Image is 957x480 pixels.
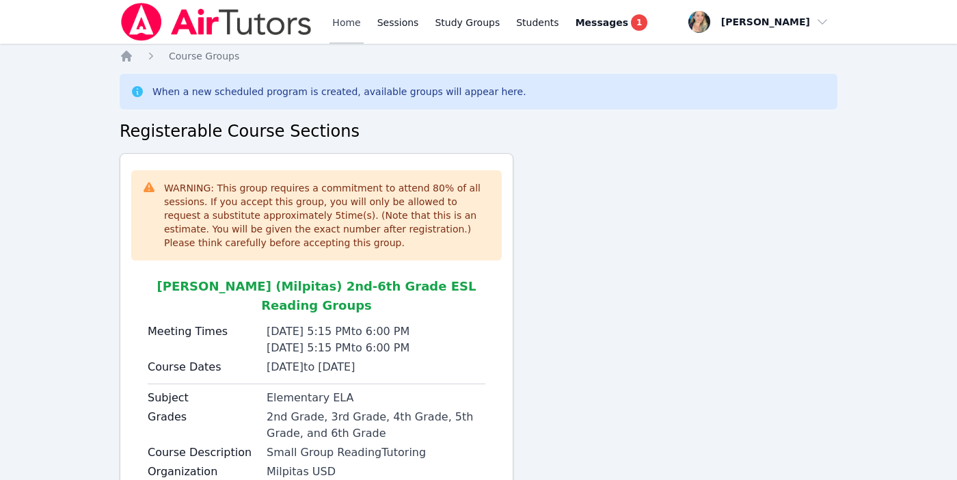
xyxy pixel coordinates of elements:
[576,16,628,29] span: Messages
[148,444,258,461] label: Course Description
[120,3,313,41] img: Air Tutors
[148,464,258,480] label: Organization
[148,359,258,375] label: Course Dates
[148,409,258,425] label: Grades
[152,85,526,98] div: When a new scheduled program is created, available groups will appear here.
[267,390,485,406] div: Elementary ELA
[267,359,485,375] div: [DATE] to [DATE]
[267,464,485,480] div: Milpitas USD
[267,340,485,356] div: [DATE] 5:15 PM to 6:00 PM
[267,323,485,340] div: [DATE] 5:15 PM to 6:00 PM
[164,181,491,250] div: WARNING: This group requires a commitment to attend 80 % of all sessions. If you accept this grou...
[120,49,837,63] nav: Breadcrumb
[267,444,485,461] div: Small Group ReadingTutoring
[120,120,837,142] h2: Registerable Course Sections
[169,49,239,63] a: Course Groups
[267,409,485,442] div: 2nd Grade, 3rd Grade, 4th Grade, 5th Grade, and 6th Grade
[148,390,258,406] label: Subject
[631,14,647,31] span: 1
[169,51,239,62] span: Course Groups
[157,279,476,312] span: [PERSON_NAME] (Milpitas) 2nd-6th Grade ESL Reading Groups
[148,323,258,340] label: Meeting Times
